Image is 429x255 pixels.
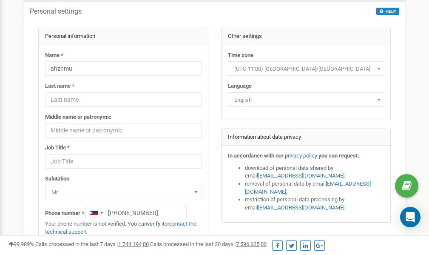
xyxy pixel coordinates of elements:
[35,241,149,247] span: Calls processed in the last 7 days :
[222,28,391,45] div: Other settings
[376,8,399,15] button: HELP
[45,82,74,90] label: Last name *
[86,206,105,220] div: Telephone country code
[45,123,202,138] input: Middle name or patronymic
[231,94,381,106] span: English
[228,61,384,76] span: (UTC-11:00) Pacific/Midway
[45,185,202,199] span: Mr.
[9,241,34,247] span: 99,989%
[150,241,267,247] span: Calls processed in the last 30 days :
[45,92,202,107] input: Last name
[245,196,384,212] li: restriction of personal data processing by email .
[45,144,70,152] label: Job Title *
[45,220,202,236] p: Your phone number is not verified. You can or
[45,175,69,183] label: Salutation
[45,154,202,169] input: Job Title
[45,113,111,121] label: Middle name or patronymic
[85,206,187,220] input: +1-800-555-55-55
[285,152,317,159] a: privacy policy
[400,207,420,227] div: Open Intercom Messenger
[147,221,165,227] a: verify it
[228,82,252,90] label: Language
[236,241,267,247] u: 7 596 625,00
[118,241,149,247] u: 1 744 194,00
[45,61,202,76] input: Name
[45,221,196,235] a: contact the technical support
[245,164,384,180] li: download of personal data shared by email ,
[228,52,253,60] label: Time zone
[30,8,82,15] h5: Personal settings
[39,28,208,45] div: Personal information
[45,52,63,60] label: Name *
[228,92,384,107] span: English
[258,204,344,211] a: [EMAIL_ADDRESS][DOMAIN_NAME]
[245,180,384,196] li: removal of personal data by email ,
[318,152,359,159] strong: you can request:
[48,186,199,198] span: Mr.
[245,181,371,195] a: [EMAIL_ADDRESS][DOMAIN_NAME]
[231,63,381,75] span: (UTC-11:00) Pacific/Midway
[258,172,344,179] a: [EMAIL_ADDRESS][DOMAIN_NAME]
[45,209,84,218] label: Phone number *
[222,129,391,146] div: Information about data privacy
[228,152,284,159] strong: In accordance with our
